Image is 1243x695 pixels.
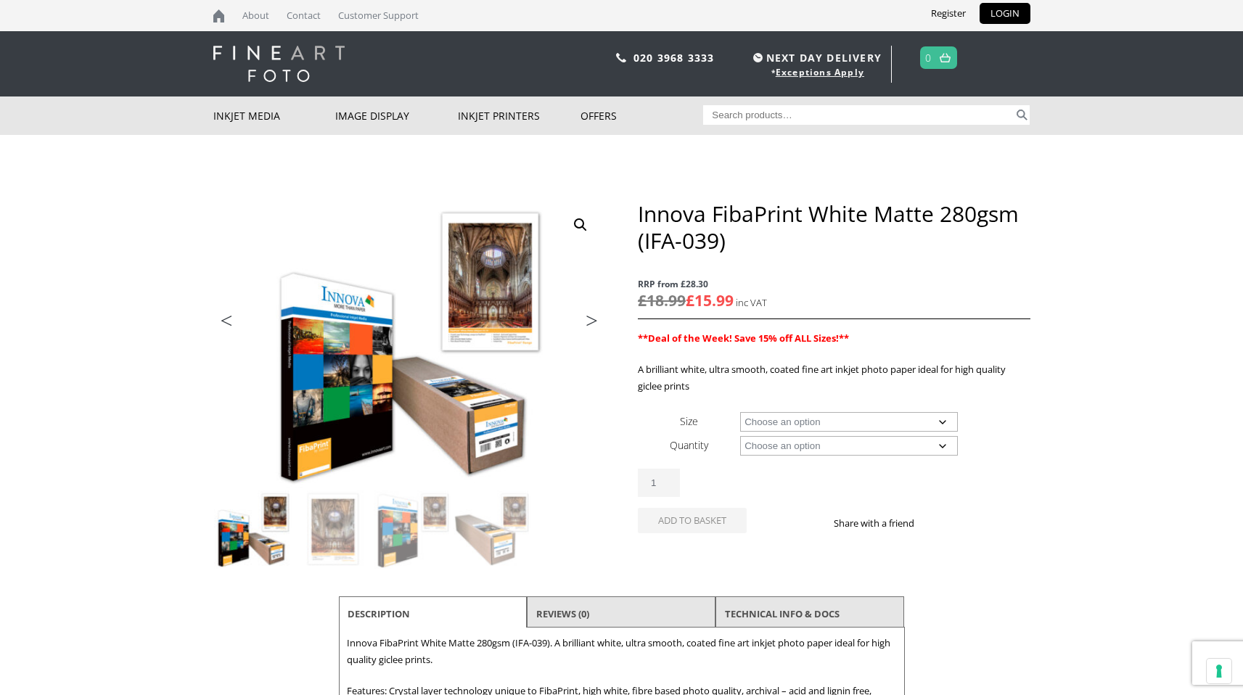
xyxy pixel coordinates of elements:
[335,96,458,135] a: Image Display
[1014,105,1030,125] button: Search
[776,66,864,78] a: Exceptions Apply
[638,361,1030,395] p: A brilliant white, ultra smooth, coated fine art inkjet photo paper ideal for high quality giclee...
[686,290,694,311] span: £
[686,290,734,311] bdi: 15.99
[703,105,1014,125] input: Search products…
[670,438,708,452] label: Quantity
[750,49,882,66] span: NEXT DAY DELIVERY
[567,212,594,238] a: View full-screen image gallery
[213,46,345,82] img: logo-white.svg
[925,47,932,68] a: 0
[638,290,647,311] span: £
[633,51,715,65] a: 020 3968 3333
[536,601,589,627] a: Reviews (0)
[725,601,840,627] a: TECHNICAL INFO & DOCS
[638,508,747,533] button: Add to basket
[638,469,680,497] input: Product quantity
[949,517,961,529] img: twitter sharing button
[967,517,978,529] img: email sharing button
[347,635,897,668] p: Innova FibaPrint White Matte 280gsm (IFA-039). A brilliant white, ultra smooth, coated fine art i...
[454,490,532,569] img: Innova FibaPrint White Matte 280gsm (IFA-039) - Image 4
[638,200,1030,254] h1: Innova FibaPrint White Matte 280gsm (IFA-039)
[834,515,932,532] p: Share with a friend
[638,332,849,345] strong: **Deal of the Week! Save 15% off ALL Sizes!**
[980,3,1030,24] a: LOGIN
[680,414,698,428] label: Size
[348,601,410,627] a: Description
[1207,659,1231,683] button: Your consent preferences for tracking technologies
[581,96,703,135] a: Offers
[214,490,292,569] img: Innova FibaPrint White Matte 280gsm (IFA-039)
[932,517,943,529] img: facebook sharing button
[753,53,763,62] img: time.svg
[940,53,951,62] img: basket.svg
[616,53,626,62] img: phone.svg
[458,96,581,135] a: Inkjet Printers
[213,96,336,135] a: Inkjet Media
[294,490,372,569] img: Innova FibaPrint White Matte 280gsm (IFA-039) - Image 2
[638,290,686,311] bdi: 18.99
[920,3,977,24] a: Register
[374,490,452,569] img: Innova FibaPrint White Matte 280gsm (IFA-039) - Image 3
[638,276,1030,292] span: RRP from £28.30
[213,200,605,490] img: Innova FibaPrint White Matte 280gsm (IFA-039)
